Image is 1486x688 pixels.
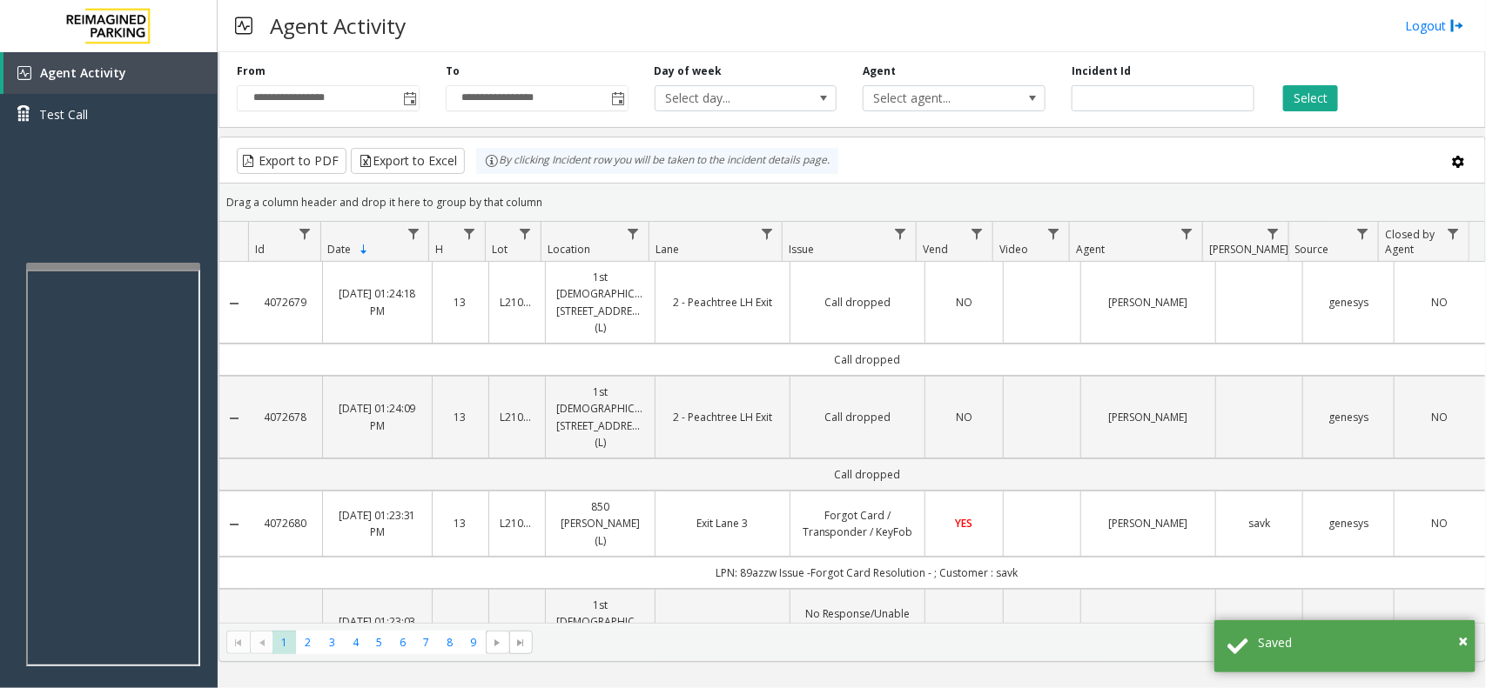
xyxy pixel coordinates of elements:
a: Id Filter Menu [293,222,317,245]
div: By clicking Incident row you will be taken to the incident details page. [476,148,838,174]
span: [PERSON_NAME] [1209,242,1288,257]
span: Select agent... [864,86,1008,110]
a: NO [936,409,992,425]
a: Agent Activity [3,52,218,94]
span: Page 2 [296,631,319,654]
a: 1st [DEMOGRAPHIC_DATA], [STREET_ADDRESS] (L) [556,269,644,336]
span: Video [999,242,1028,257]
span: Go to the next page [491,636,505,650]
a: Exit Lane 3 [666,515,779,531]
a: L21078200 [500,294,535,311]
a: Agent Filter Menu [1175,222,1199,245]
a: Location Filter Menu [622,222,645,245]
a: [DATE] 01:24:09 PM [333,400,421,433]
a: Source Filter Menu [1351,222,1375,245]
a: savk [1227,515,1292,531]
div: Data table [219,222,1485,623]
label: Day of week [655,63,723,79]
button: Close [1458,628,1468,654]
a: [PERSON_NAME] [1092,294,1205,311]
img: infoIcon.svg [485,154,499,168]
a: 13 [443,622,478,638]
span: Date [327,242,351,257]
span: H [436,242,444,257]
span: NO [956,410,972,424]
span: × [1458,629,1468,652]
a: Collapse Details [219,411,249,425]
a: NO [1405,409,1475,425]
span: Go to the next page [486,631,509,655]
a: 1st [DEMOGRAPHIC_DATA], [STREET_ADDRESS] (L) [556,384,644,451]
button: Export to Excel [351,148,465,174]
span: Lane [656,242,679,257]
h3: Agent Activity [261,4,414,47]
div: Drag a column header and drop it here to group by that column [219,187,1485,217]
a: 2 - Peachtree LH Exit [666,622,779,638]
span: Test Call [39,105,88,124]
a: [DATE] 01:23:03 PM [333,613,421,646]
a: Lane Filter Menu [755,222,778,245]
span: NO [1431,295,1448,310]
a: NO [936,294,992,311]
a: [PERSON_NAME] [1092,515,1205,531]
a: 850 [PERSON_NAME] (L) [556,498,644,549]
button: Select [1283,85,1338,111]
span: Vend [923,242,948,257]
a: Collapse Details [219,297,249,311]
a: Forgot Card / Transponder / KeyFob [801,507,914,540]
label: From [237,63,266,79]
a: [DATE] 01:23:31 PM [333,507,421,540]
a: Closed by Agent Filter Menu [1442,222,1465,245]
img: 'icon' [17,66,31,80]
a: L21078200 [500,409,535,425]
span: Source [1295,242,1329,257]
span: Id [255,242,265,257]
span: Select day... [656,86,800,110]
span: Page 6 [391,631,414,654]
td: Call dropped [249,458,1485,491]
a: 4072678 [259,409,312,425]
a: Logout [1405,17,1464,35]
a: Vend Filter Menu [965,222,989,245]
a: 1st [DEMOGRAPHIC_DATA], [STREET_ADDRESS] (L) [556,597,644,664]
span: NO [1431,410,1448,424]
span: Toggle popup [609,86,628,110]
a: 2 - Peachtree LH Exit [666,294,779,311]
span: Lot [492,242,508,257]
label: Agent [863,63,896,79]
kendo-pager-info: 1 - 30 of 244 items [543,635,1468,650]
span: Page 3 [320,631,344,654]
span: NO [1431,516,1448,531]
span: Page 1 [272,631,296,654]
span: Go to the last page [509,631,533,655]
a: H Filter Menu [457,222,481,245]
span: Sortable [357,243,371,257]
span: Page 4 [344,631,367,654]
span: Issue [790,242,815,257]
a: 13 [443,409,478,425]
span: Go to the last page [514,636,528,650]
span: NO [956,295,972,310]
span: Page 5 [367,631,391,654]
span: Agent [1076,242,1105,257]
a: [DATE] 01:24:18 PM [333,285,421,318]
span: Closed by Agent [1385,227,1435,257]
a: genesys [1314,294,1383,311]
a: NO [1405,294,1475,311]
label: Incident Id [1072,63,1131,79]
a: 2 - Peachtree LH Exit [666,409,779,425]
span: Page 7 [414,631,438,654]
a: L21091600 [500,515,535,531]
td: LPN: 89azzw Issue -Forgot Card Resolution - ; Customer : savk [249,557,1485,589]
a: NO [1405,515,1475,531]
a: Call dropped [801,294,914,311]
a: 4072680 [259,515,312,531]
img: pageIcon [235,4,252,47]
a: YES [936,515,992,531]
a: Call dropped [801,409,914,425]
span: YES [956,516,973,531]
a: Lot Filter Menu [514,222,537,245]
a: 4072679 [259,294,312,311]
a: [PERSON_NAME] [1092,409,1205,425]
a: Parker Filter Menu [1261,222,1285,245]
